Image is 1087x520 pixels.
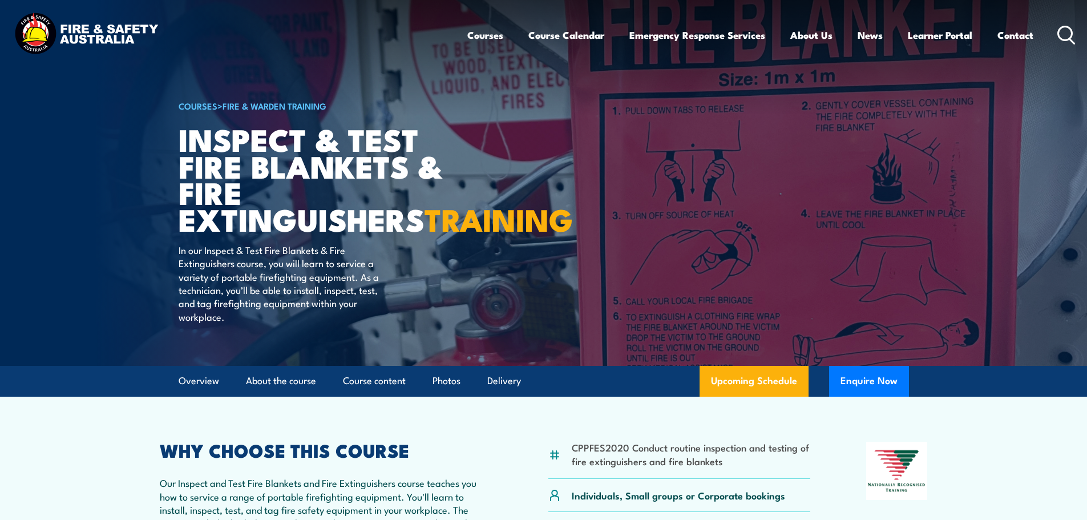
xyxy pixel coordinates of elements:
[179,99,217,112] a: COURSES
[997,20,1033,50] a: Contact
[179,126,460,232] h1: Inspect & Test Fire Blankets & Fire Extinguishers
[487,366,521,396] a: Delivery
[223,99,326,112] a: Fire & Warden Training
[160,442,493,458] h2: WHY CHOOSE THIS COURSE
[866,442,928,500] img: Nationally Recognised Training logo.
[829,366,909,397] button: Enquire Now
[246,366,316,396] a: About the course
[433,366,460,396] a: Photos
[425,195,573,242] strong: TRAINING
[528,20,604,50] a: Course Calendar
[179,243,387,323] p: In our Inspect & Test Fire Blankets & Fire Extinguishers course, you will learn to service a vari...
[858,20,883,50] a: News
[908,20,972,50] a: Learner Portal
[629,20,765,50] a: Emergency Response Services
[790,20,833,50] a: About Us
[700,366,809,397] a: Upcoming Schedule
[467,20,503,50] a: Courses
[179,366,219,396] a: Overview
[179,99,460,112] h6: >
[572,441,811,467] li: CPPFES2020 Conduct routine inspection and testing of fire extinguishers and fire blankets
[343,366,406,396] a: Course content
[572,489,785,502] p: Individuals, Small groups or Corporate bookings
